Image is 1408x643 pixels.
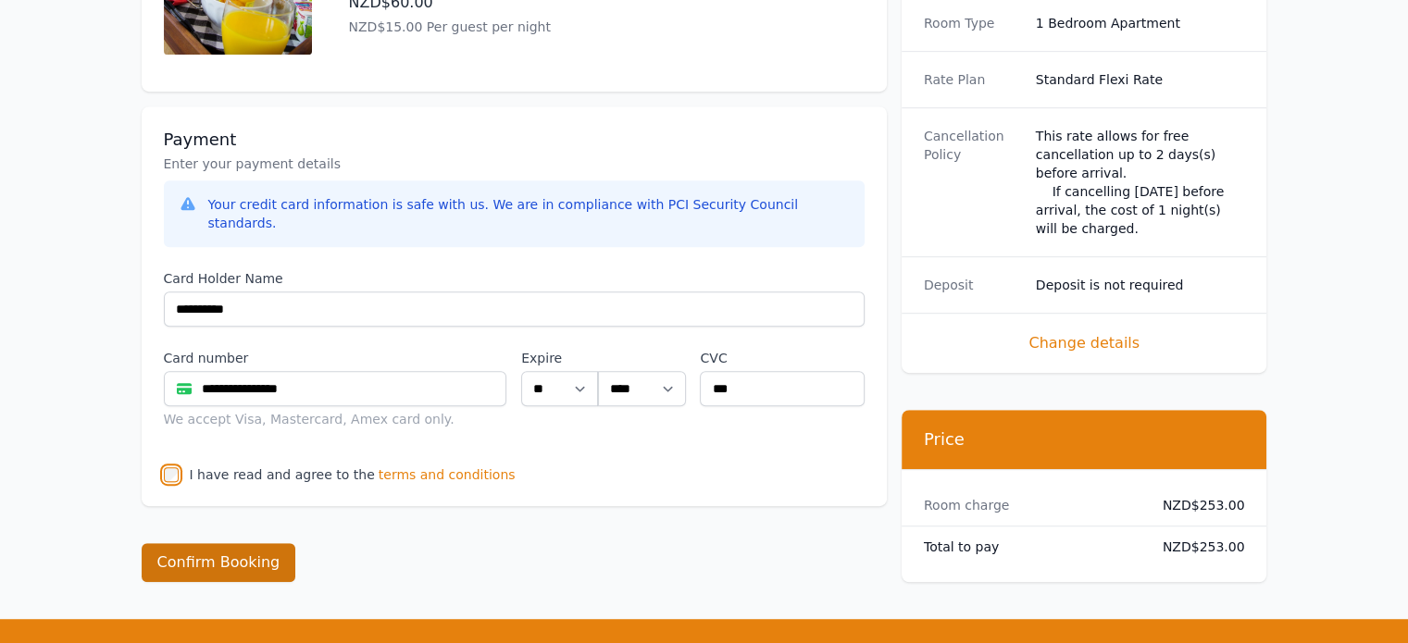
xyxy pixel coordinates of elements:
[924,428,1245,451] h3: Price
[598,349,685,367] label: .
[164,155,865,173] p: Enter your payment details
[349,18,695,36] p: NZD$15.00 Per guest per night
[379,465,516,484] span: terms and conditions
[164,269,865,288] label: Card Holder Name
[1036,14,1245,32] dd: 1 Bedroom Apartment
[164,410,507,428] div: We accept Visa, Mastercard, Amex card only.
[924,496,1133,514] dt: Room charge
[190,467,375,482] label: I have read and agree to the
[700,349,864,367] label: CVC
[924,332,1245,354] span: Change details
[924,538,1133,556] dt: Total to pay
[208,195,850,232] div: Your credit card information is safe with us. We are in compliance with PCI Security Council stan...
[521,349,598,367] label: Expire
[164,129,865,151] h3: Payment
[1036,70,1245,89] dd: Standard Flexi Rate
[1148,496,1245,514] dd: NZD$253.00
[924,276,1021,294] dt: Deposit
[924,14,1021,32] dt: Room Type
[1036,276,1245,294] dd: Deposit is not required
[1036,127,1245,238] div: This rate allows for free cancellation up to 2 days(s) before arrival. If cancelling [DATE] befor...
[142,543,296,582] button: Confirm Booking
[1148,538,1245,556] dd: NZD$253.00
[164,349,507,367] label: Card number
[924,127,1021,238] dt: Cancellation Policy
[924,70,1021,89] dt: Rate Plan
